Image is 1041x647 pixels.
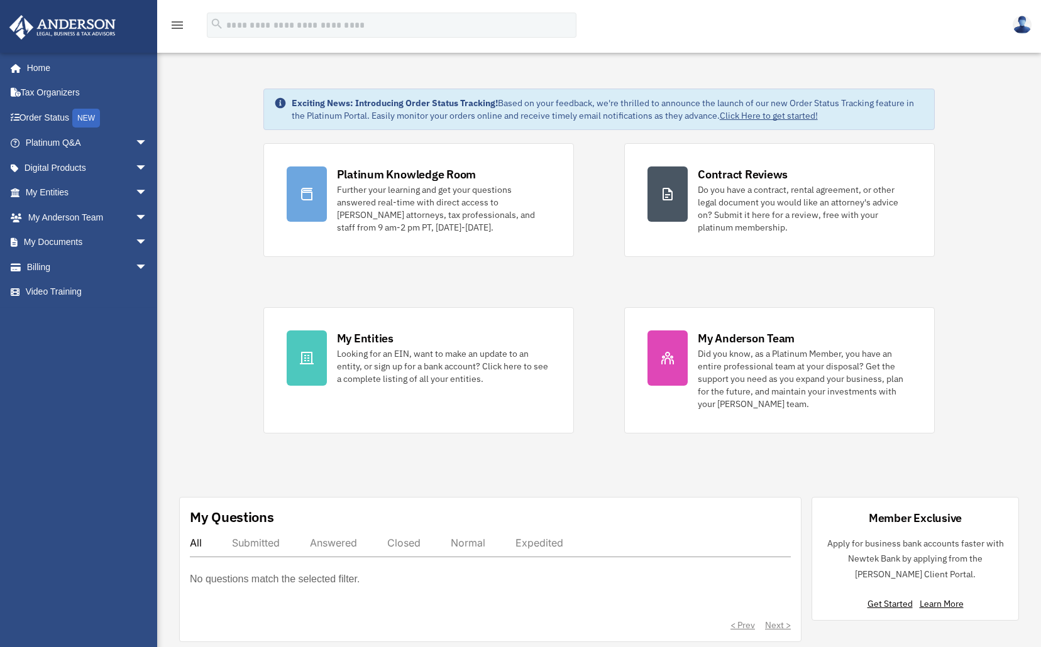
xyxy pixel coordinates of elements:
[9,55,160,80] a: Home
[920,598,964,609] a: Learn More
[337,347,551,385] div: Looking for an EIN, want to make an update to an entity, or sign up for a bank account? Click her...
[170,22,185,33] a: menu
[698,347,912,410] div: Did you know, as a Platinum Member, you have an entire professional team at your disposal? Get th...
[698,330,795,346] div: My Anderson Team
[1013,16,1032,34] img: User Pic
[698,166,788,182] div: Contract Reviews
[135,205,160,231] span: arrow_drop_down
[170,18,185,33] i: menu
[822,536,1008,582] p: Apply for business bank accounts faster with Newtek Bank by applying from the [PERSON_NAME] Clien...
[292,97,498,109] strong: Exciting News: Introducing Order Status Tracking!
[698,183,912,234] div: Do you have a contract, rental agreement, or other legal document you would like an attorney's ad...
[9,80,167,106] a: Tax Organizers
[232,536,280,549] div: Submitted
[190,536,202,549] div: All
[292,97,925,122] div: Based on your feedback, we're thrilled to announce the launch of our new Order Status Tracking fe...
[190,508,274,526] div: My Questions
[9,254,167,280] a: Billingarrow_drop_down
[387,536,421,549] div: Closed
[135,155,160,181] span: arrow_drop_down
[337,183,551,234] div: Further your learning and get your questions answered real-time with direct access to [PERSON_NAM...
[135,230,160,256] span: arrow_drop_down
[263,143,574,257] a: Platinum Knowledge Room Further your learning and get your questions answered real-time with dire...
[9,155,167,180] a: Digital Productsarrow_drop_down
[9,131,167,156] a: Platinum Q&Aarrow_drop_down
[9,105,167,131] a: Order StatusNEW
[310,536,357,549] div: Answered
[6,15,119,40] img: Anderson Advisors Platinum Portal
[869,510,962,526] div: Member Exclusive
[135,254,160,280] span: arrow_drop_down
[135,180,160,206] span: arrow_drop_down
[9,205,167,230] a: My Anderson Teamarrow_drop_down
[624,307,935,433] a: My Anderson Team Did you know, as a Platinum Member, you have an entire professional team at your...
[720,110,818,121] a: Click Here to get started!
[263,307,574,433] a: My Entities Looking for an EIN, want to make an update to an entity, or sign up for a bank accoun...
[337,330,394,346] div: My Entities
[867,598,918,609] a: Get Started
[9,180,167,205] a: My Entitiesarrow_drop_down
[9,230,167,255] a: My Documentsarrow_drop_down
[72,109,100,128] div: NEW
[337,166,476,182] div: Platinum Knowledge Room
[624,143,935,257] a: Contract Reviews Do you have a contract, rental agreement, or other legal document you would like...
[9,280,167,305] a: Video Training
[190,570,360,588] p: No questions match the selected filter.
[515,536,563,549] div: Expedited
[451,536,485,549] div: Normal
[135,131,160,156] span: arrow_drop_down
[210,17,224,31] i: search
